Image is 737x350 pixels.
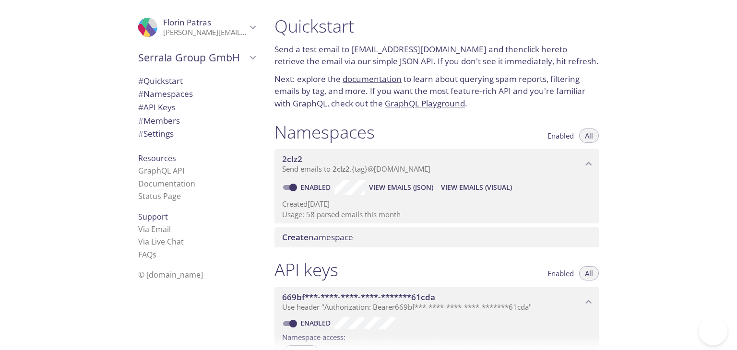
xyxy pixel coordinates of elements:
div: Florin Patras [131,12,263,43]
span: Resources [138,153,176,163]
span: API Keys [138,102,176,113]
a: GraphQL Playground [385,98,465,109]
button: Enabled [542,266,580,280]
label: Namespace access: [282,329,345,343]
span: Create [282,232,309,243]
p: Usage: 58 parsed emails this month [282,210,591,220]
a: Status Page [138,191,181,201]
div: Create namespace [274,227,599,247]
div: Serrala Group GmbH [131,45,263,70]
div: 2clz2 namespace [274,149,599,179]
span: 2clz2 [333,164,350,174]
button: All [579,266,599,280]
iframe: Help Scout Beacon - Open [699,316,727,345]
div: Members [131,114,263,128]
span: Settings [138,128,174,139]
h1: Quickstart [274,15,599,37]
a: Enabled [299,318,334,327]
div: Namespaces [131,87,263,101]
span: Namespaces [138,88,193,99]
div: Team Settings [131,127,263,140]
a: documentation [343,73,402,84]
div: API Keys [131,101,263,114]
span: 2clz2 [282,153,302,164]
a: FAQ [138,249,156,260]
span: Send emails to . {tag} @[DOMAIN_NAME] [282,164,430,174]
span: Serrala Group GmbH [138,51,247,64]
button: Enabled [542,128,580,143]
span: Members [138,115,180,126]
span: # [138,75,143,86]
span: # [138,102,143,113]
a: Documentation [138,178,195,189]
button: All [579,128,599,143]
button: View Emails (JSON) [365,180,437,195]
span: # [138,88,143,99]
span: © [DOMAIN_NAME] [138,269,203,280]
span: s [153,249,156,260]
span: Support [138,211,168,222]
p: Next: explore the to learn about querying spam reports, filtering emails by tag, and more. If you... [274,73,599,110]
h1: API keys [274,259,338,280]
div: Quickstart [131,74,263,88]
span: View Emails (Visual) [441,182,512,193]
a: [EMAIL_ADDRESS][DOMAIN_NAME] [351,44,487,55]
span: # [138,115,143,126]
span: Florin Patras [163,17,211,28]
a: click here [523,44,559,55]
a: Via Live Chat [138,236,184,247]
span: View Emails (JSON) [369,182,433,193]
span: namespace [282,232,353,243]
p: [PERSON_NAME][EMAIL_ADDRESS][DOMAIN_NAME] [163,28,247,37]
p: Created [DATE] [282,199,591,209]
a: Enabled [299,183,334,192]
button: View Emails (Visual) [437,180,516,195]
p: Send a test email to and then to retrieve the email via our simple JSON API. If you don't see it ... [274,43,599,68]
a: Via Email [138,224,171,234]
h1: Namespaces [274,121,375,143]
span: # [138,128,143,139]
span: Quickstart [138,75,183,86]
a: GraphQL API [138,165,184,176]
